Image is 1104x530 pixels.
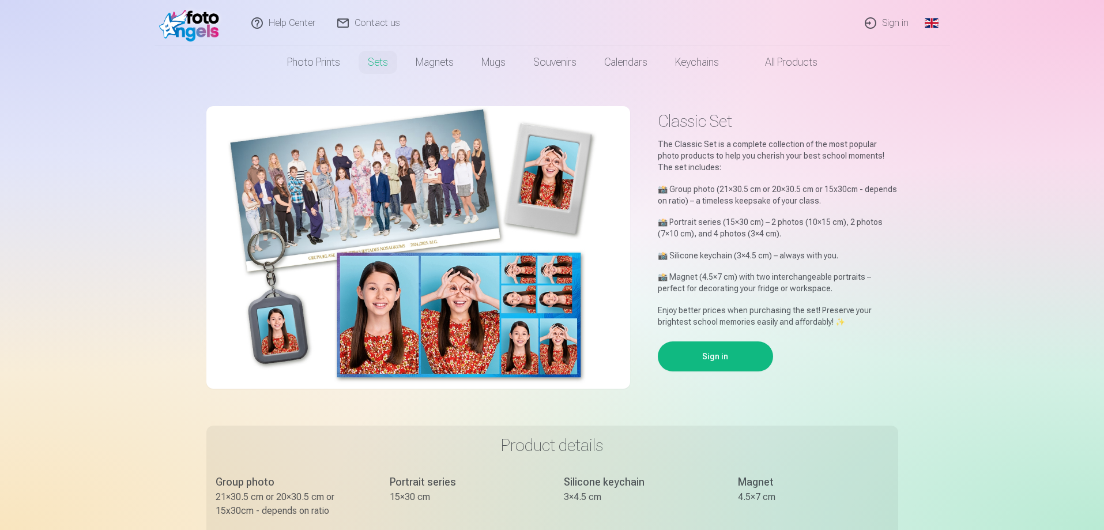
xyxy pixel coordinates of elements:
[564,490,715,504] div: 3×4.5 cm
[390,474,541,490] div: Portrait series
[658,250,898,261] p: 📸 Silicone keychain (3×4.5 cm) – always with you.
[216,490,367,518] div: 21×30.5 cm or 20×30.5 cm or 15x30cm - depends on ratio
[402,46,468,78] a: Magnets
[159,5,225,42] img: /fa1
[390,490,541,504] div: 15×30 cm
[590,46,661,78] a: Calendars
[658,271,898,294] p: 📸 Magnet (4.5×7 cm) with two interchangeable portraits – perfect for decorating your fridge or wo...
[658,183,898,206] p: 📸 Group photo (21×30.5 cm or 20×30.5 cm or 15x30cm - depends on ratio) – a timeless keepsake of y...
[216,474,367,490] div: Group photo
[661,46,733,78] a: Keychains
[658,138,898,173] p: The Classic Set is a complete collection of the most popular photo products to help you cherish y...
[354,46,402,78] a: Sets
[273,46,354,78] a: Photo prints
[216,435,889,456] h3: Product details
[733,46,831,78] a: All products
[658,341,773,371] button: Sign in
[564,474,715,490] div: Silicone keychain
[468,46,519,78] a: Mugs
[519,46,590,78] a: Souvenirs
[658,111,898,131] h1: Classic Set
[738,490,889,504] div: 4.5×7 cm
[658,216,898,239] p: 📸 Portrait series (15×30 cm) – 2 photos (10×15 cm), 2 photos (7×10 cm), and 4 photos (3×4 cm).
[658,305,898,328] p: Enjoy better prices when purchasing the set! Preserve your brightest school memories easily and a...
[738,474,889,490] div: Magnet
